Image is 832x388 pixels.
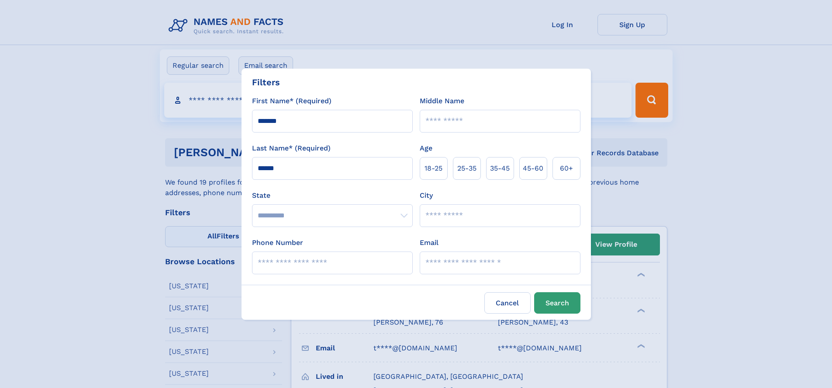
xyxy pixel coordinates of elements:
[252,238,303,248] label: Phone Number
[484,292,531,314] label: Cancel
[252,190,413,201] label: State
[560,163,573,174] span: 60+
[420,143,432,154] label: Age
[420,238,438,248] label: Email
[490,163,510,174] span: 35‑45
[252,96,331,106] label: First Name* (Required)
[420,96,464,106] label: Middle Name
[252,76,280,89] div: Filters
[425,163,442,174] span: 18‑25
[457,163,476,174] span: 25‑35
[523,163,543,174] span: 45‑60
[252,143,331,154] label: Last Name* (Required)
[420,190,433,201] label: City
[534,292,580,314] button: Search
